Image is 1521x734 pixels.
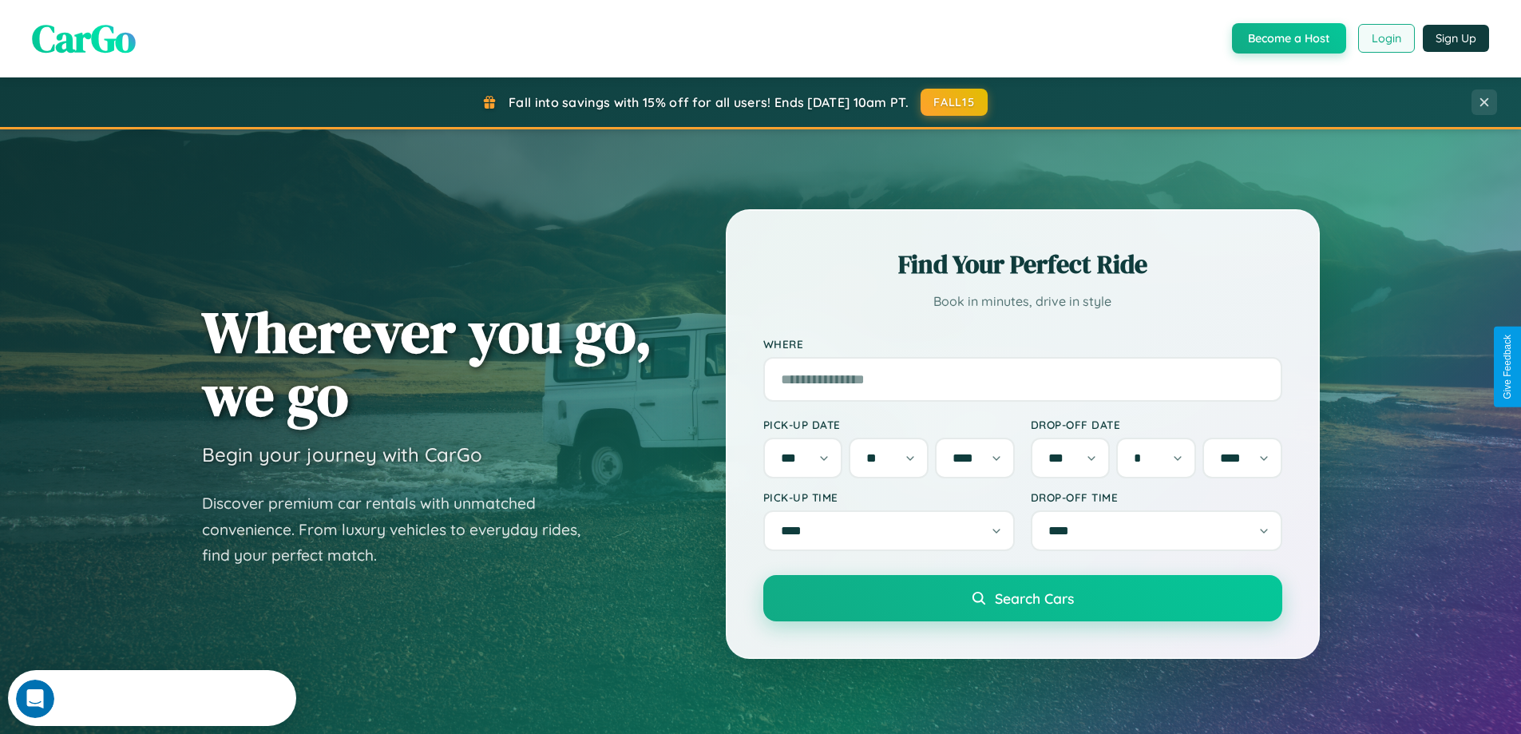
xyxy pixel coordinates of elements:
label: Drop-off Date [1031,418,1282,431]
button: Login [1358,24,1415,53]
label: Where [763,337,1282,351]
label: Pick-up Time [763,490,1015,504]
h3: Begin your journey with CarGo [202,442,482,466]
label: Drop-off Time [1031,490,1282,504]
label: Pick-up Date [763,418,1015,431]
div: Give Feedback [1502,335,1513,399]
h1: Wherever you go, we go [202,300,652,427]
span: Search Cars [995,589,1074,607]
p: Discover premium car rentals with unmatched convenience. From luxury vehicles to everyday rides, ... [202,490,601,569]
h2: Find Your Perfect Ride [763,247,1282,282]
button: Become a Host [1232,23,1346,54]
button: FALL15 [921,89,988,116]
button: Search Cars [763,575,1282,621]
button: Sign Up [1423,25,1489,52]
iframe: Intercom live chat discovery launcher [8,670,296,726]
iframe: Intercom live chat [16,680,54,718]
span: CarGo [32,12,136,65]
p: Book in minutes, drive in style [763,290,1282,313]
span: Fall into savings with 15% off for all users! Ends [DATE] 10am PT. [509,94,909,110]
